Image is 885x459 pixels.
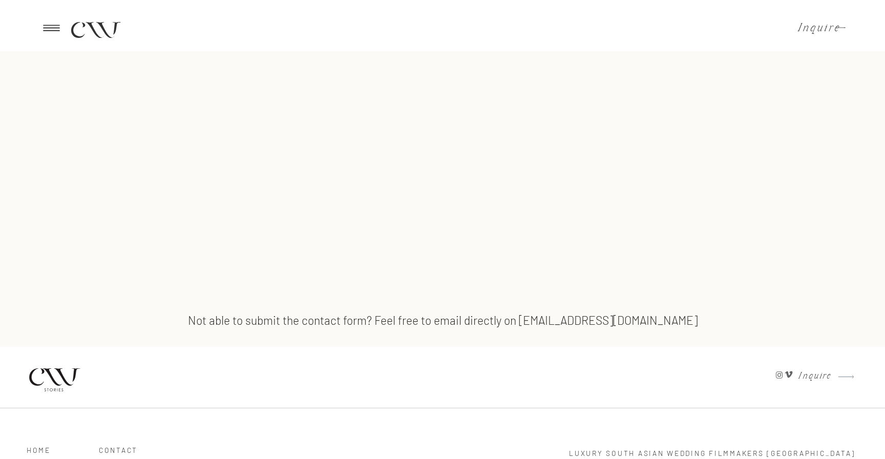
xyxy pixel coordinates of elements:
a: Inquire [797,372,832,382]
a: CW [70,18,113,37]
a: Inquire [798,23,828,33]
a: Contact [99,443,157,452]
a: HOME [27,443,85,452]
h3: Not able to submit the contact form? Feel free to email directly on [EMAIL_ADDRESS][DOMAIN_NAME] [173,315,712,328]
